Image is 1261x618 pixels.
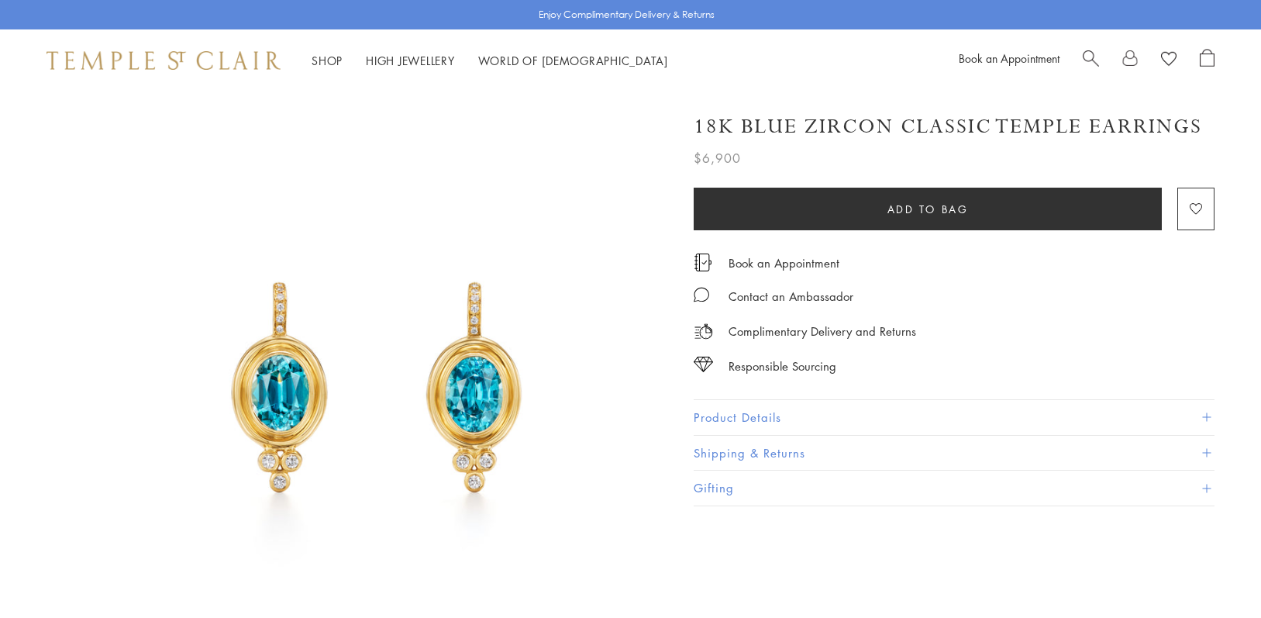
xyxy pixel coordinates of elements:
[694,254,712,271] img: icon_appointment.svg
[694,113,1202,140] h1: 18K Blue Zircon Classic Temple Earrings
[959,50,1059,66] a: Book an Appointment
[729,322,916,341] p: Complimentary Delivery and Returns
[1083,49,1099,72] a: Search
[694,400,1214,435] button: Product Details
[1200,49,1214,72] a: Open Shopping Bag
[694,322,713,341] img: icon_delivery.svg
[694,471,1214,506] button: Gifting
[694,148,741,168] span: $6,900
[729,254,839,271] a: Book an Appointment
[47,51,281,70] img: Temple St. Clair
[694,287,709,302] img: MessageIcon-01_2.svg
[312,51,668,71] nav: Main navigation
[1161,49,1177,72] a: View Wishlist
[694,357,713,372] img: icon_sourcing.svg
[312,53,343,68] a: ShopShop
[887,201,969,218] span: Add to bag
[729,357,836,376] div: Responsible Sourcing
[539,7,715,22] p: Enjoy Complimentary Delivery & Returns
[694,188,1162,230] button: Add to bag
[694,436,1214,471] button: Shipping & Returns
[729,287,853,306] div: Contact an Ambassador
[366,53,455,68] a: High JewelleryHigh Jewellery
[478,53,668,68] a: World of [DEMOGRAPHIC_DATA]World of [DEMOGRAPHIC_DATA]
